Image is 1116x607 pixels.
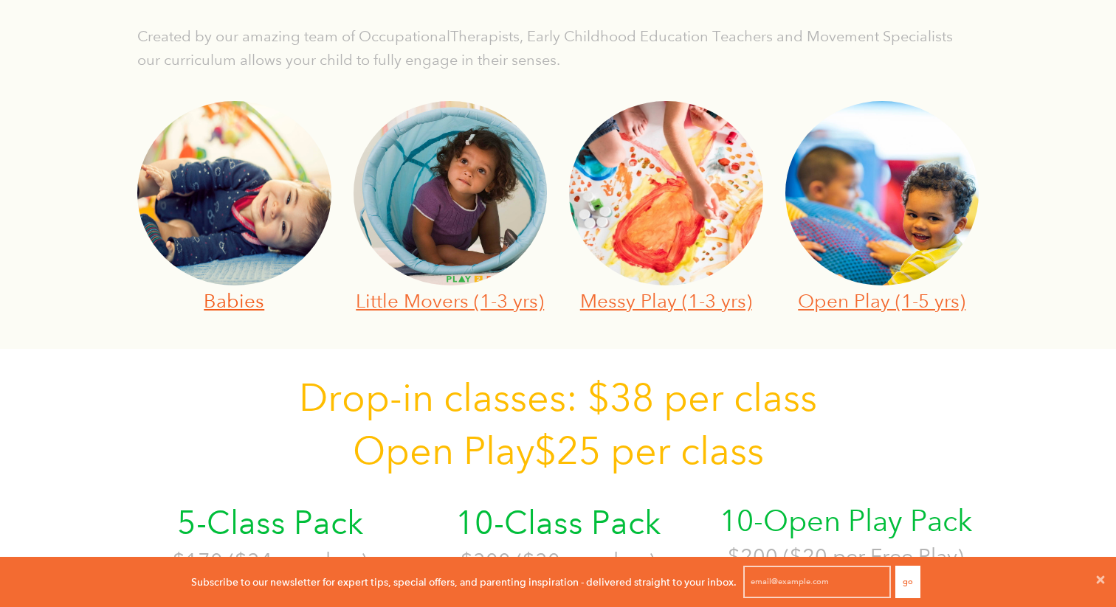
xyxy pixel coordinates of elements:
[455,503,661,542] span: 10-Class Pack
[353,428,534,474] span: Open Play
[720,503,972,538] span: 10-Open Play Pack
[534,428,764,474] span: $25 per class
[895,566,920,598] button: Go
[137,546,403,575] h1: $170 ($34 per class)
[177,503,363,542] span: 5-Class Pack
[356,289,544,312] a: Little Movers (1-3 yrs)
[798,289,965,312] a: Open Play (1-5 yrs)
[425,546,691,575] h1: $300 ($30 per class)
[580,289,752,312] a: Messy Play (1-3 yrs)
[390,375,817,420] span: -in classes: $38 per class
[743,566,891,598] input: email@example.com
[137,24,979,72] p: Created by our amazing team of OccupationalTherapists, Early Childhood Education Teachers and Mov...
[299,375,390,420] span: Drop
[204,289,264,312] a: Babies
[713,541,979,571] h1: $200 ($20 per Free Play)
[191,574,737,590] p: Subscribe to our newsletter for expert tips, special offers, and parenting inspiration - delivere...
